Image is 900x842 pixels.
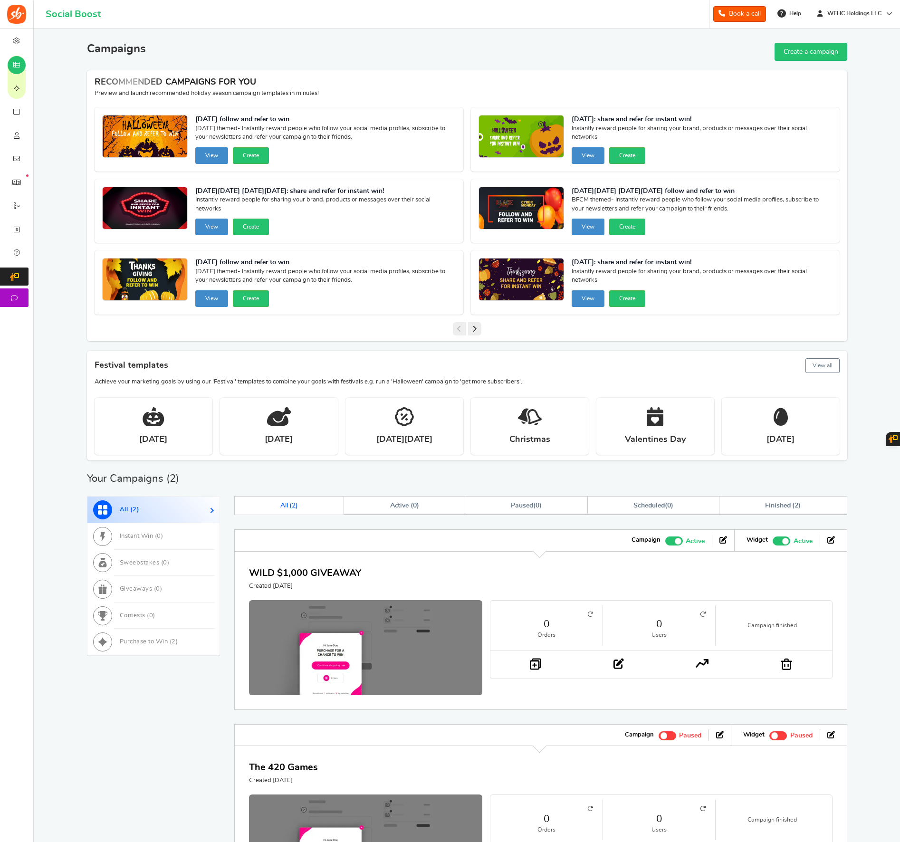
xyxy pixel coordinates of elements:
span: 2 [292,502,296,509]
span: Giveaways ( ) [120,586,163,592]
button: View [572,219,604,235]
span: Paused [511,502,533,509]
span: ( ) [633,502,673,509]
span: Paused [790,732,813,739]
li: Widget activated [736,729,820,741]
button: View [572,290,604,307]
em: New [26,174,29,177]
small: Users [613,631,706,639]
span: Instantly reward people for sharing your brand, products or messages over their social networks [572,268,832,287]
span: [DATE] themed- Instantly reward people who follow your social media profiles, subscribe to your n... [195,124,456,144]
span: All ( ) [120,507,140,513]
span: 0 [536,502,539,509]
li: Widget activated [739,535,820,546]
strong: [DATE] [766,434,795,446]
span: 2 [172,639,176,645]
span: Purchase to Win ( ) [120,639,178,645]
p: Achieve your marketing goals by using our 'Festival' templates to combine your goals with festiva... [95,378,840,386]
strong: Valentines Day [625,434,686,446]
span: Help [787,10,801,18]
small: Campaign finished [725,816,819,824]
strong: Widget [747,536,768,545]
img: Recommended Campaigns [479,115,564,158]
span: 0 [163,560,167,566]
span: Contests ( ) [120,612,155,619]
strong: [DATE] follow and refer to win [195,258,456,268]
h4: RECOMMENDED CAMPAIGNS FOR YOU [95,78,840,87]
span: ( ) [511,502,542,509]
a: 0 [500,812,593,826]
small: Orders [500,826,593,834]
a: 0 [613,617,706,631]
span: BFCM themed- Instantly reward people who follow your social media profiles, subscribe to your new... [572,196,832,215]
small: Users [613,826,706,834]
strong: Campaign [625,731,654,739]
h1: Social Boost [46,9,101,19]
span: [DATE] themed- Instantly reward people who follow your social media profiles, subscribe to your n... [195,268,456,287]
strong: [DATE][DATE] [376,434,432,446]
span: WFHC Holdings LLC [823,10,885,18]
img: Social Boost [7,5,26,24]
button: Create [233,290,269,307]
span: 0 [156,586,160,592]
strong: Widget [743,731,765,739]
span: 0 [667,502,671,509]
button: Create [233,147,269,164]
small: Campaign finished [725,622,819,630]
strong: [DATE][DATE] [DATE][DATE]: share and refer for instant win! [195,187,456,196]
span: Sweepstakes ( ) [120,560,170,566]
span: Instantly reward people for sharing your brand, products or messages over their social networks [572,124,832,144]
strong: [DATE] [139,434,167,446]
h2: Your Campaigns ( ) [87,474,179,483]
button: View [195,290,228,307]
h2: Campaigns [87,43,146,55]
span: Active [794,536,813,546]
strong: Christmas [509,434,550,446]
strong: [DATE][DATE] [DATE][DATE] follow and refer to win [572,187,832,196]
a: 0 [613,812,706,826]
span: Finished ( ) [765,502,801,509]
button: Create [609,219,645,235]
span: 2 [795,502,798,509]
button: View [572,147,604,164]
p: Preview and launch recommended holiday season campaign templates in minutes! [95,89,840,98]
img: Recommended Campaigns [103,115,187,158]
strong: [DATE] [265,434,293,446]
strong: [DATE] follow and refer to win [195,115,456,124]
span: All ( ) [280,502,298,509]
strong: Campaign [632,536,661,545]
p: Created [DATE] [249,776,318,785]
h4: Festival templates [95,356,840,375]
a: Create a campaign [775,43,847,61]
span: Instant Win ( ) [120,533,163,539]
button: Create [233,219,269,235]
small: Orders [500,631,593,639]
span: 2 [170,473,176,484]
img: Recommended Campaigns [479,258,564,301]
a: Book a call [713,6,766,22]
span: 0 [149,612,153,619]
strong: [DATE]: share and refer for instant win! [572,258,832,268]
span: Active ( ) [390,502,420,509]
span: Paused [679,732,701,739]
span: Instantly reward people for sharing your brand, products or messages over their social networks [195,196,456,215]
a: 0 [500,617,593,631]
a: The 420 Games [249,763,318,772]
span: Active [686,536,705,546]
a: Help [774,6,806,21]
button: View all [805,358,840,373]
button: View [195,147,228,164]
span: Scheduled [633,502,665,509]
button: Create [609,290,645,307]
button: View [195,219,228,235]
img: Recommended Campaigns [103,187,187,230]
img: Recommended Campaigns [103,258,187,301]
span: 0 [413,502,417,509]
strong: [DATE]: share and refer for instant win! [572,115,832,124]
button: Create [609,147,645,164]
img: Recommended Campaigns [479,187,564,230]
a: WILD $1,000 GIVEAWAY [249,568,361,578]
p: Created [DATE] [249,582,361,591]
span: 2 [133,507,137,513]
span: 0 [157,533,161,539]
